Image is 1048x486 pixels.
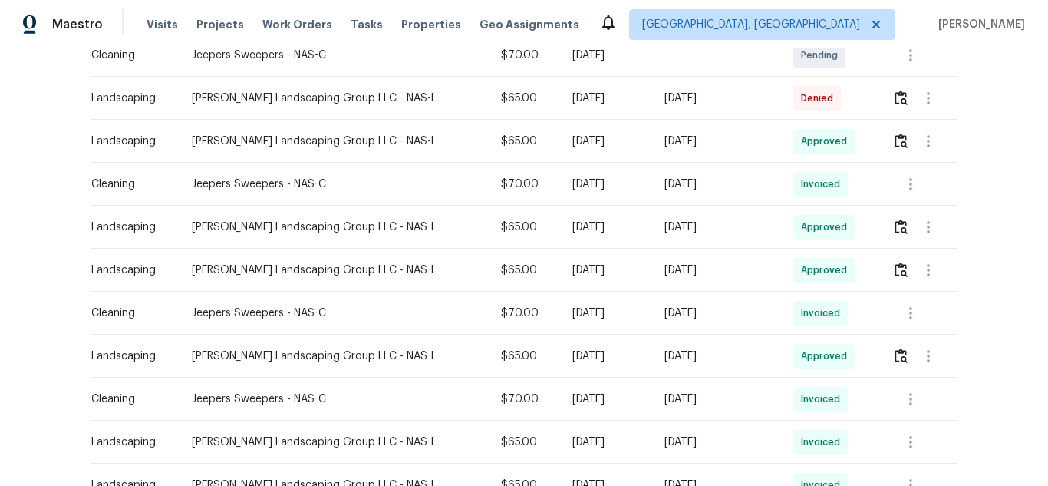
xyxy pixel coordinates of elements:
span: Invoiced [801,306,846,321]
div: Jeepers Sweepers - NAS-C [192,177,476,192]
div: $65.00 [501,349,548,364]
div: [DATE] [572,306,639,321]
div: [DATE] [664,435,770,450]
span: Approved [801,220,853,235]
div: [DATE] [664,306,770,321]
div: $70.00 [501,177,548,192]
div: $65.00 [501,91,548,106]
span: Approved [801,263,853,278]
span: [GEOGRAPHIC_DATA], [GEOGRAPHIC_DATA] [642,17,860,32]
span: Projects [196,17,244,32]
div: $65.00 [501,263,548,278]
img: Review Icon [895,263,908,277]
div: [DATE] [664,349,770,364]
span: [PERSON_NAME] [932,17,1025,32]
div: [DATE] [572,263,639,278]
div: Jeepers Sweepers - NAS-C [192,48,476,63]
div: [DATE] [572,177,639,192]
div: [DATE] [664,91,770,106]
span: Work Orders [262,17,332,32]
span: Visits [147,17,178,32]
span: Maestro [52,17,103,32]
div: [DATE] [572,134,639,149]
div: [DATE] [572,435,639,450]
div: [DATE] [572,220,639,235]
span: Approved [801,134,853,149]
div: [DATE] [664,134,770,149]
div: $70.00 [501,48,548,63]
div: [DATE] [572,392,639,407]
div: [PERSON_NAME] Landscaping Group LLC - NAS-L [192,220,476,235]
img: Review Icon [895,91,908,105]
div: Landscaping [91,263,167,278]
button: Review Icon [892,338,910,375]
div: [DATE] [664,220,770,235]
span: Approved [801,349,853,364]
span: Invoiced [801,392,846,407]
div: Landscaping [91,134,167,149]
div: [PERSON_NAME] Landscaping Group LLC - NAS-L [192,349,476,364]
div: $70.00 [501,392,548,407]
img: Review Icon [895,349,908,363]
div: $65.00 [501,134,548,149]
span: Geo Assignments [480,17,579,32]
button: Review Icon [892,80,910,117]
div: [PERSON_NAME] Landscaping Group LLC - NAS-L [192,134,476,149]
div: Landscaping [91,435,167,450]
div: $65.00 [501,220,548,235]
button: Review Icon [892,123,910,160]
div: Landscaping [91,220,167,235]
div: [DATE] [664,263,770,278]
div: Landscaping [91,91,167,106]
span: Properties [401,17,461,32]
div: Cleaning [91,306,167,321]
div: $70.00 [501,306,548,321]
span: Denied [801,91,839,106]
div: [DATE] [572,91,639,106]
div: Landscaping [91,349,167,364]
div: Cleaning [91,177,167,192]
span: Pending [801,48,844,63]
div: [PERSON_NAME] Landscaping Group LLC - NAS-L [192,435,476,450]
img: Review Icon [895,134,908,148]
div: $65.00 [501,435,548,450]
div: [DATE] [664,177,770,192]
div: [DATE] [664,392,770,407]
div: [PERSON_NAME] Landscaping Group LLC - NAS-L [192,263,476,278]
div: [DATE] [572,349,639,364]
img: Review Icon [895,220,908,234]
button: Review Icon [892,209,910,246]
div: [DATE] [572,48,639,63]
div: Cleaning [91,392,167,407]
div: [PERSON_NAME] Landscaping Group LLC - NAS-L [192,91,476,106]
span: Tasks [351,19,383,30]
div: Cleaning [91,48,167,63]
div: Jeepers Sweepers - NAS-C [192,392,476,407]
span: Invoiced [801,177,846,192]
span: Invoiced [801,435,846,450]
div: Jeepers Sweepers - NAS-C [192,306,476,321]
button: Review Icon [892,252,910,289]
